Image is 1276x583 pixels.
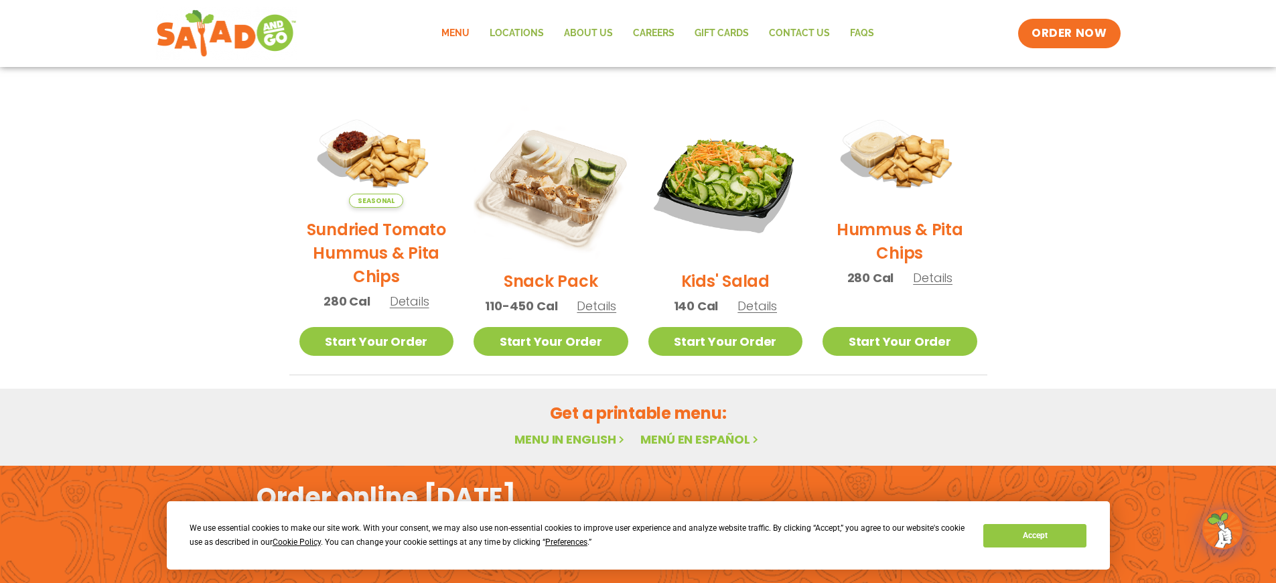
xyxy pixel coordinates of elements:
a: Start Your Order [648,327,803,356]
img: new-SAG-logo-768×292 [156,7,297,60]
a: About Us [554,18,623,49]
a: FAQs [840,18,884,49]
a: Menu in English [514,431,627,448]
img: Product photo for Sundried Tomato Hummus & Pita Chips [299,105,454,208]
a: GIFT CARDS [685,18,759,49]
div: We use essential cookies to make our site work. With your consent, we may also use non-essential ... [190,521,967,549]
h2: Get a printable menu: [289,401,987,425]
span: 110-450 Cal [485,297,557,315]
button: Accept [983,524,1086,547]
nav: Menu [431,18,884,49]
img: Product photo for Kids’ Salad [648,105,803,259]
img: Product photo for Snack Pack [474,105,628,259]
span: Details [390,293,429,310]
h2: Order online [DATE] [257,480,516,513]
div: Cookie Consent Prompt [167,501,1110,570]
a: Locations [480,18,554,49]
a: ORDER NOW [1018,19,1120,48]
span: Details [913,269,952,286]
a: Contact Us [759,18,840,49]
img: wpChatIcon [1204,511,1241,548]
span: Details [737,298,777,314]
span: 140 Cal [674,297,719,315]
span: 280 Cal [324,292,370,310]
span: Seasonal [349,194,403,208]
a: Careers [623,18,685,49]
a: Start Your Order [299,327,454,356]
span: Preferences [545,537,587,547]
a: Start Your Order [474,327,628,356]
a: Start Your Order [823,327,977,356]
h2: Download the app [257,535,427,572]
h2: Kids' Salad [681,269,770,293]
h2: Sundried Tomato Hummus & Pita Chips [299,218,454,288]
img: Product photo for Hummus & Pita Chips [823,105,977,208]
a: Menú en español [640,431,761,448]
span: Cookie Policy [273,537,321,547]
h2: Snack Pack [504,269,598,293]
span: ORDER NOW [1032,25,1107,42]
span: Details [577,298,616,314]
h2: Hummus & Pita Chips [823,218,977,265]
span: 280 Cal [847,269,894,287]
a: Menu [431,18,480,49]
